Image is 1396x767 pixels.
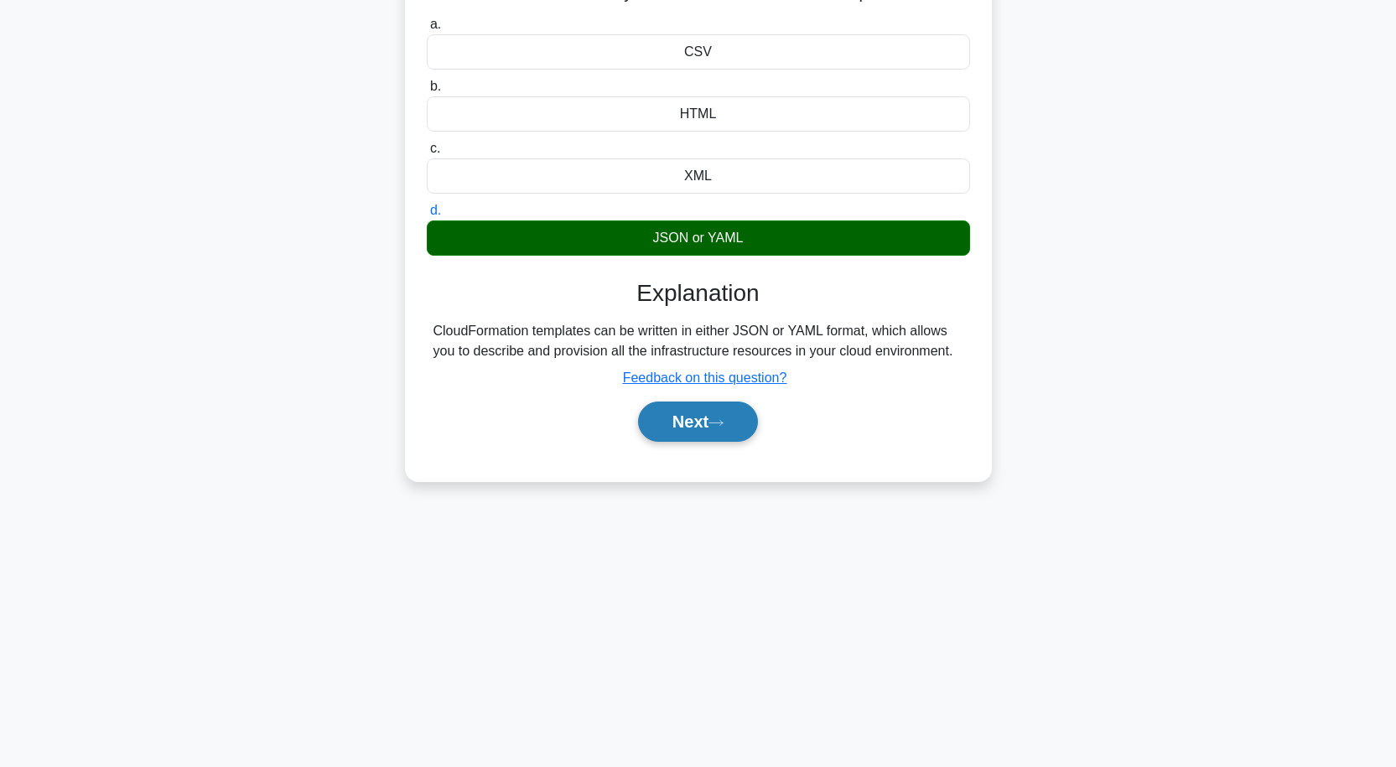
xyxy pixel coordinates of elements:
[430,17,441,31] span: a.
[430,141,440,155] span: c.
[433,321,963,361] div: CloudFormation templates can be written in either JSON or YAML format, which allows you to descri...
[437,279,960,308] h3: Explanation
[427,220,970,256] div: JSON or YAML
[427,158,970,194] div: XML
[427,96,970,132] div: HTML
[427,34,970,70] div: CSV
[430,203,441,217] span: d.
[638,402,758,442] button: Next
[430,79,441,93] span: b.
[623,371,787,385] a: Feedback on this question?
